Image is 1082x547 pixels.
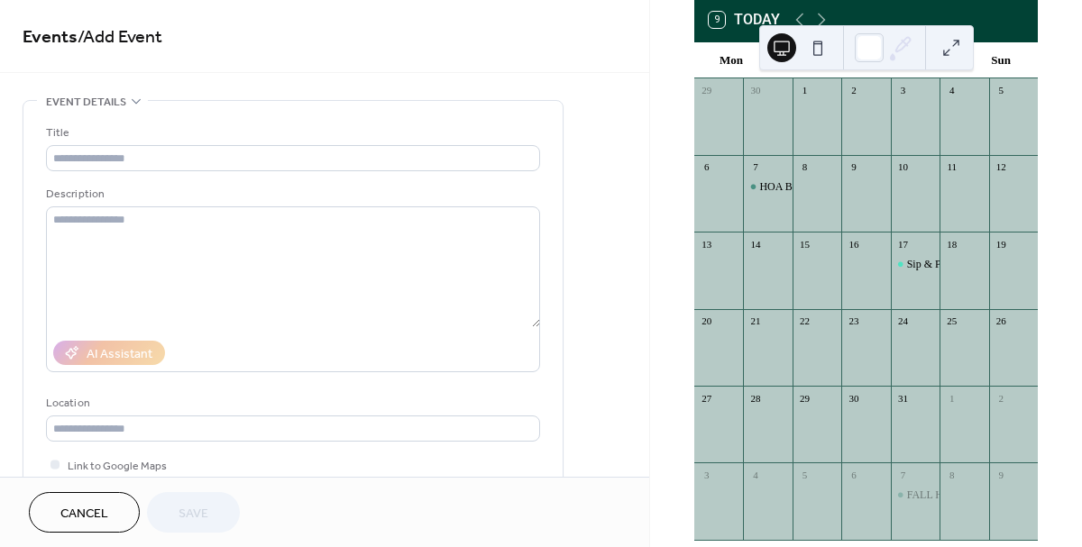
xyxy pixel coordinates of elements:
button: 9Today [702,7,786,32]
div: 27 [700,391,713,405]
div: 29 [798,391,811,405]
div: 12 [995,160,1008,174]
div: 6 [847,468,860,481]
div: Sun [978,42,1023,78]
div: 1 [798,84,811,97]
div: Title [46,123,536,142]
button: Cancel [29,492,140,533]
div: 24 [896,315,910,328]
div: HOA Board Workshop [759,179,857,195]
div: 2 [995,391,1008,405]
div: Sip & Paint [907,257,958,272]
div: 16 [847,237,860,251]
div: 18 [945,237,958,251]
div: 6 [700,160,713,174]
div: 5 [798,468,811,481]
div: 22 [798,315,811,328]
div: 4 [945,84,958,97]
div: 26 [995,315,1008,328]
div: 8 [945,468,958,481]
div: 23 [847,315,860,328]
div: 28 [748,391,762,405]
div: 29 [700,84,713,97]
a: Events [23,20,78,55]
div: 7 [896,468,910,481]
div: 19 [995,237,1008,251]
span: / Add Event [78,20,162,55]
div: 3 [896,84,910,97]
div: 4 [748,468,762,481]
div: 30 [748,84,762,97]
div: Description [46,185,536,204]
div: 15 [798,237,811,251]
div: 13 [700,237,713,251]
div: 14 [748,237,762,251]
div: HOA Board Workshop [743,179,792,195]
div: 1 [945,391,958,405]
div: Location [46,394,536,413]
div: 17 [896,237,910,251]
div: 9 [847,160,860,174]
div: 11 [945,160,958,174]
div: 10 [896,160,910,174]
div: Mon [709,42,754,78]
div: 21 [748,315,762,328]
div: 20 [700,315,713,328]
div: 2 [847,84,860,97]
span: Link to Google Maps [68,457,167,476]
span: Cancel [60,505,108,524]
div: Tue [754,42,799,78]
div: 9 [995,468,1008,481]
div: 25 [945,315,958,328]
div: 31 [896,391,910,405]
div: FALL HARVEST WINE AND CHEESE - BYOB [891,488,940,503]
div: 5 [995,84,1008,97]
div: 7 [748,160,762,174]
div: 30 [847,391,860,405]
span: Event details [46,93,126,112]
div: 8 [798,160,811,174]
div: Sip & Paint [891,257,940,272]
div: 3 [700,468,713,481]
